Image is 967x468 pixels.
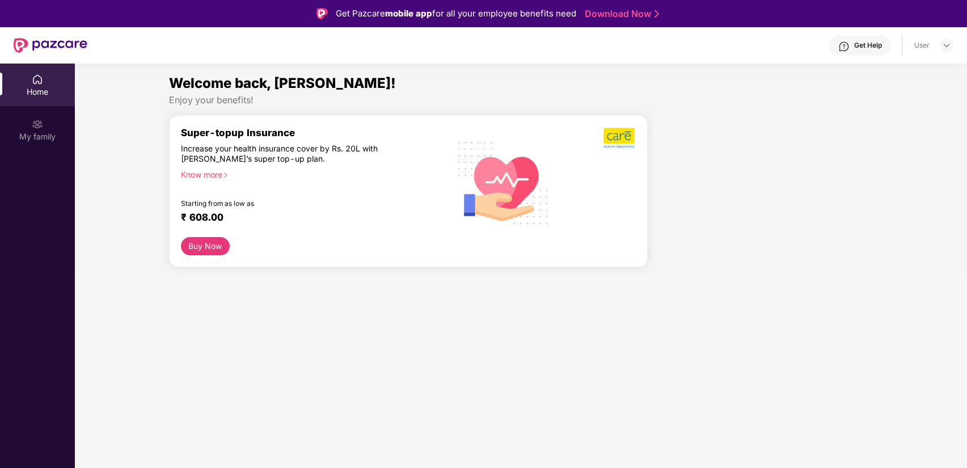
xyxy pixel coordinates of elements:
div: Know more [181,170,440,178]
img: svg+xml;base64,PHN2ZyBpZD0iRHJvcGRvd24tMzJ4MzIiIHhtbG5zPSJodHRwOi8vd3d3LnczLm9yZy8yMDAwL3N2ZyIgd2... [942,41,951,50]
img: svg+xml;base64,PHN2ZyB4bWxucz0iaHR0cDovL3d3dy53My5vcmcvMjAwMC9zdmciIHhtbG5zOnhsaW5rPSJodHRwOi8vd3... [449,127,558,237]
div: Starting from as low as [181,199,398,207]
div: User [914,41,930,50]
img: Stroke [654,8,659,20]
div: Get Help [854,41,882,50]
strong: mobile app [385,8,432,19]
div: Super-topup Insurance [181,127,446,138]
div: Enjoy your benefits! [169,94,873,106]
a: Download Now [585,8,656,20]
img: New Pazcare Logo [14,38,87,53]
img: b5dec4f62d2307b9de63beb79f102df3.png [603,127,636,149]
img: svg+xml;base64,PHN2ZyB3aWR0aD0iMjAiIGhlaWdodD0iMjAiIHZpZXdCb3g9IjAgMCAyMCAyMCIgZmlsbD0ibm9uZSIgeG... [32,119,43,130]
div: Increase your health insurance cover by Rs. 20L with [PERSON_NAME]’s super top-up plan. [181,144,398,165]
div: Get Pazcare for all your employee benefits need [336,7,576,20]
div: ₹ 608.00 [181,212,435,225]
img: Logo [316,8,328,19]
img: svg+xml;base64,PHN2ZyBpZD0iSG9tZSIgeG1sbnM9Imh0dHA6Ly93d3cudzMub3JnLzIwMDAvc3ZnIiB3aWR0aD0iMjAiIG... [32,74,43,85]
span: right [222,172,229,178]
img: svg+xml;base64,PHN2ZyBpZD0iSGVscC0zMngzMiIgeG1sbnM9Imh0dHA6Ly93d3cudzMub3JnLzIwMDAvc3ZnIiB3aWR0aD... [838,41,850,52]
button: Buy Now [181,237,230,255]
span: Welcome back, [PERSON_NAME]! [169,75,396,91]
